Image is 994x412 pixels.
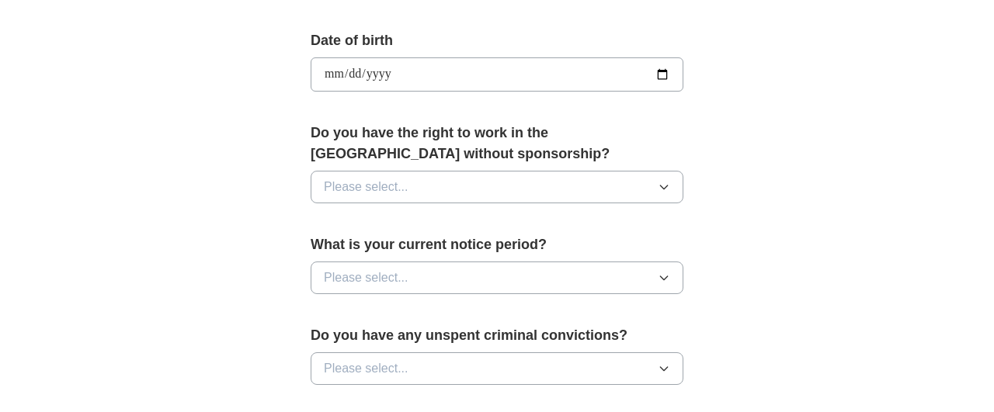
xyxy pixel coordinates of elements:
label: Do you have any unspent criminal convictions? [311,325,683,346]
button: Please select... [311,352,683,385]
label: Do you have the right to work in the [GEOGRAPHIC_DATA] without sponsorship? [311,123,683,164]
button: Please select... [311,261,683,294]
label: Date of birth [311,30,683,51]
span: Please select... [324,359,408,378]
label: What is your current notice period? [311,234,683,255]
span: Please select... [324,268,408,287]
span: Please select... [324,178,408,196]
button: Please select... [311,171,683,203]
